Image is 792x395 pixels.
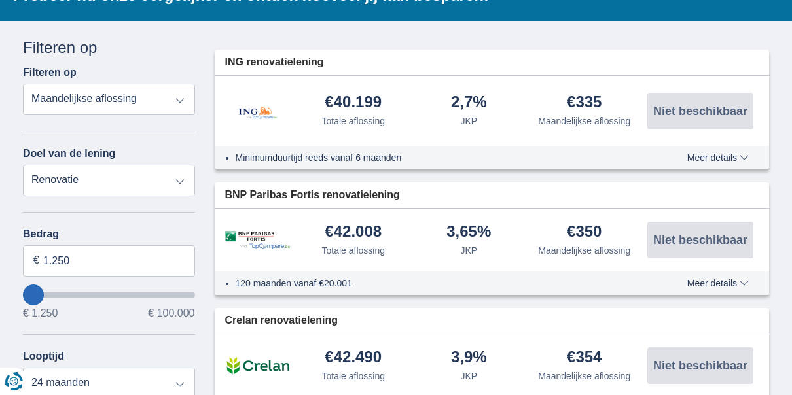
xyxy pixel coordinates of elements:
[225,349,291,382] img: product.pl.alt Crelan
[23,67,77,78] label: Filteren op
[225,89,291,133] img: product.pl.alt ING
[460,369,477,383] div: JKP
[446,224,491,241] div: 3,65%
[653,105,747,117] span: Niet beschikbaar
[460,244,477,257] div: JKP
[538,244,630,257] div: Maandelijkse aflossing
[647,347,753,384] button: Niet beschikbaar
[567,349,602,367] div: €354
[653,234,747,246] span: Niet beschikbaar
[148,308,194,318] span: € 100.000
[677,152,759,163] button: Meer details
[236,151,639,164] li: Minimumduurtijd reeds vanaf 6 maanden
[23,37,195,59] div: Filteren op
[321,114,385,128] div: Totale aflossing
[321,369,385,383] div: Totale aflossing
[23,351,64,362] label: Looptijd
[225,55,324,70] span: ING renovatielening
[23,292,195,298] input: wantToBorrow
[653,360,747,371] span: Niet beschikbaar
[325,349,382,367] div: €42.490
[687,153,749,162] span: Meer details
[451,94,487,112] div: 2,7%
[451,349,487,367] div: 3,9%
[23,228,195,240] label: Bedrag
[225,188,400,203] span: BNP Paribas Fortis renovatielening
[33,253,39,268] span: €
[647,93,753,129] button: Niet beschikbaar
[225,313,338,328] span: Crelan renovatielening
[687,279,749,288] span: Meer details
[23,148,115,160] label: Doel van de lening
[460,114,477,128] div: JKP
[567,94,602,112] div: €335
[677,278,759,288] button: Meer details
[321,244,385,257] div: Totale aflossing
[567,224,602,241] div: €350
[325,94,382,112] div: €40.199
[325,224,382,241] div: €42.008
[236,277,639,290] li: 120 maanden vanaf €20.001
[538,114,630,128] div: Maandelijkse aflossing
[23,308,58,318] span: € 1.250
[538,369,630,383] div: Maandelijkse aflossing
[225,231,291,250] img: product.pl.alt BNP Paribas Fortis
[647,222,753,258] button: Niet beschikbaar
